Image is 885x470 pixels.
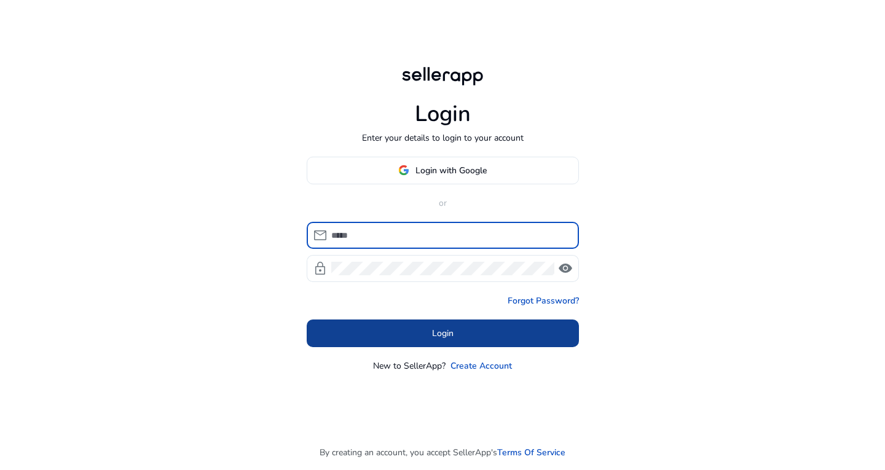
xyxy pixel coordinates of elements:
span: visibility [558,261,573,276]
a: Create Account [450,359,512,372]
img: google-logo.svg [398,165,409,176]
span: mail [313,228,328,243]
a: Forgot Password? [508,294,579,307]
a: Terms Of Service [497,446,565,459]
button: Login with Google [307,157,579,184]
p: or [307,197,579,210]
span: lock [313,261,328,276]
button: Login [307,319,579,347]
p: New to SellerApp? [373,359,446,372]
h1: Login [415,101,471,127]
span: Login [432,327,454,340]
span: Login with Google [415,164,487,177]
p: Enter your details to login to your account [362,131,524,144]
